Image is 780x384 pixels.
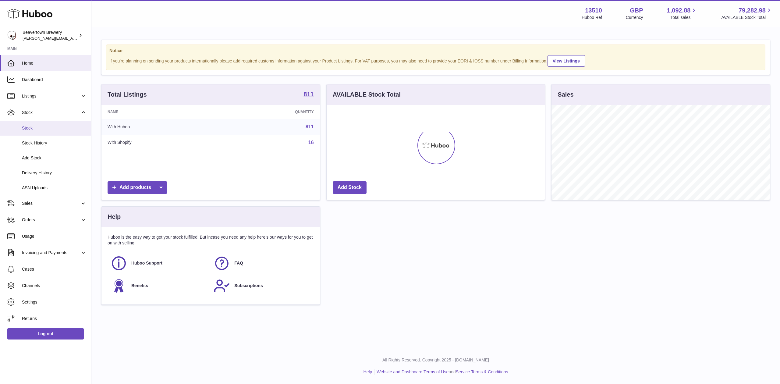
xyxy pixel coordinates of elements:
[22,201,80,206] span: Sales
[234,260,243,266] span: FAQ
[22,185,87,191] span: ASN Uploads
[721,15,773,20] span: AVAILABLE Stock Total
[721,6,773,20] a: 79,282.98 AVAILABLE Stock Total
[22,283,87,289] span: Channels
[131,283,148,289] span: Benefits
[333,91,401,99] h3: AVAILABLE Stock Total
[22,316,87,322] span: Returns
[22,77,87,83] span: Dashboard
[377,369,448,374] a: Website and Dashboard Terms of Use
[22,155,87,161] span: Add Stock
[96,357,775,363] p: All Rights Reserved. Copyright 2025 - [DOMAIN_NAME]
[23,36,155,41] span: [PERSON_NAME][EMAIL_ADDRESS][PERSON_NAME][DOMAIN_NAME]
[101,105,219,119] th: Name
[306,124,314,129] a: 811
[22,60,87,66] span: Home
[303,91,314,98] a: 811
[585,6,602,15] strong: 13510
[111,278,207,294] a: Benefits
[630,6,643,15] strong: GBP
[22,299,87,305] span: Settings
[108,91,147,99] h3: Total Listings
[22,110,80,116] span: Stock
[363,369,372,374] a: Help
[109,54,762,67] div: If you're planning on sending your products internationally please add required customs informati...
[234,283,263,289] span: Subscriptions
[108,234,314,246] p: Huboo is the easy way to get your stock fulfilled. But incase you need any help here's our ways f...
[101,119,219,135] td: With Huboo
[214,278,310,294] a: Subscriptions
[214,255,310,272] a: FAQ
[308,140,314,145] a: 16
[667,6,698,20] a: 1,092.88 Total sales
[303,91,314,97] strong: 811
[22,125,87,131] span: Stock
[7,328,84,339] a: Log out
[101,135,219,151] td: With Shopify
[456,369,508,374] a: Service Terms & Conditions
[22,250,80,256] span: Invoicing and Payments
[22,233,87,239] span: Usage
[23,30,77,41] div: Beavertown Brewery
[22,217,80,223] span: Orders
[22,93,80,99] span: Listings
[219,105,320,119] th: Quantity
[108,213,121,221] h3: Help
[548,55,585,67] a: View Listings
[109,48,762,54] strong: Notice
[108,181,167,194] a: Add products
[739,6,766,15] span: 79,282.98
[558,91,573,99] h3: Sales
[374,369,508,375] li: and
[22,266,87,272] span: Cases
[626,15,643,20] div: Currency
[333,181,367,194] a: Add Stock
[7,31,16,40] img: Matthew.McCormack@beavertownbrewery.co.uk
[582,15,602,20] div: Huboo Ref
[670,15,697,20] span: Total sales
[22,170,87,176] span: Delivery History
[131,260,162,266] span: Huboo Support
[22,140,87,146] span: Stock History
[111,255,207,272] a: Huboo Support
[667,6,691,15] span: 1,092.88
